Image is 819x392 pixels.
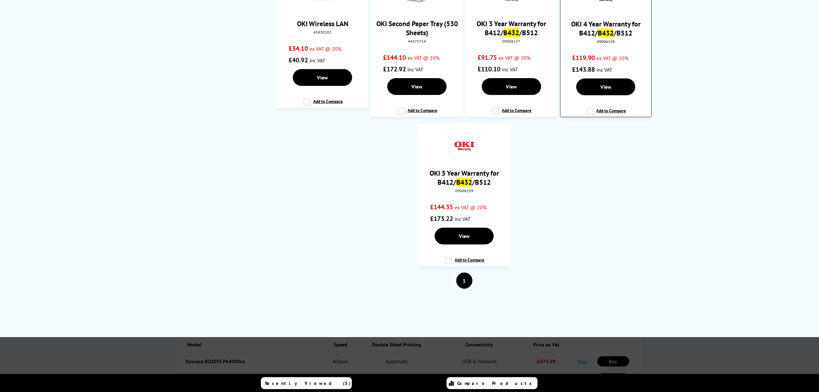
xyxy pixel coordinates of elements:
[282,30,363,35] div: 45830202
[265,380,351,386] span: Recently Viewed (5)
[597,67,612,73] span: inc VAT
[506,83,517,90] span: View
[600,84,611,90] span: View
[453,135,476,158] img: OKI-Warranty-Logo-New-Small.png
[303,98,343,111] label: Add to Compare
[317,74,328,81] span: View
[289,56,308,64] span: £40.92
[482,78,541,95] a: View
[502,66,518,73] span: inc VAT
[383,53,406,62] span: £144.10
[455,216,470,222] span: inc VAT
[445,257,484,269] label: Add to Compare
[408,66,423,73] span: inc VAT
[470,39,552,44] div: 09006157
[261,377,352,389] a: Recently Viewed (5)
[478,53,497,62] span: £91.75
[310,57,325,64] span: inc VAT
[598,28,614,37] mark: B432
[455,204,487,211] span: ex VAT @ 20%
[430,214,453,223] span: £173.22
[310,46,341,52] span: ex VAT @ 20%
[430,203,453,211] span: £144.35
[423,188,505,193] div: 09006159
[376,19,458,37] a: OKI Second Paper Tray (530 Sheets)
[478,65,500,73] span: £110.10
[293,69,352,86] a: View
[408,55,439,61] span: ex VAT @ 20%
[587,108,626,120] label: Add to Compare
[477,19,546,37] a: OKI 3 Year Warranty for B412/B432/B512
[459,233,470,239] span: View
[376,39,458,44] div: 44575714
[597,55,628,61] span: ex VAT @ 20%
[457,380,535,386] span: Compare Products
[456,178,472,187] mark: B432
[503,28,519,37] mark: B432
[571,19,641,37] a: OKI 4 Year Warranty for B412/B432/B512
[447,377,538,389] a: Compare Products
[383,65,406,73] span: £172.92
[572,65,595,74] span: £143.88
[492,108,531,120] label: Add to Compare
[576,78,635,95] a: View
[387,78,447,95] a: View
[297,19,348,28] a: OKI Wireless LAN
[411,83,422,90] span: View
[572,54,595,62] span: £119.90
[435,228,494,244] a: View
[398,108,437,120] label: Add to Compare
[429,169,499,187] a: OKI 5 Year Warranty for B412/B432/B512
[289,44,308,53] span: £34.10
[565,39,646,44] div: 09006158
[498,55,530,61] span: ex VAT @ 20%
